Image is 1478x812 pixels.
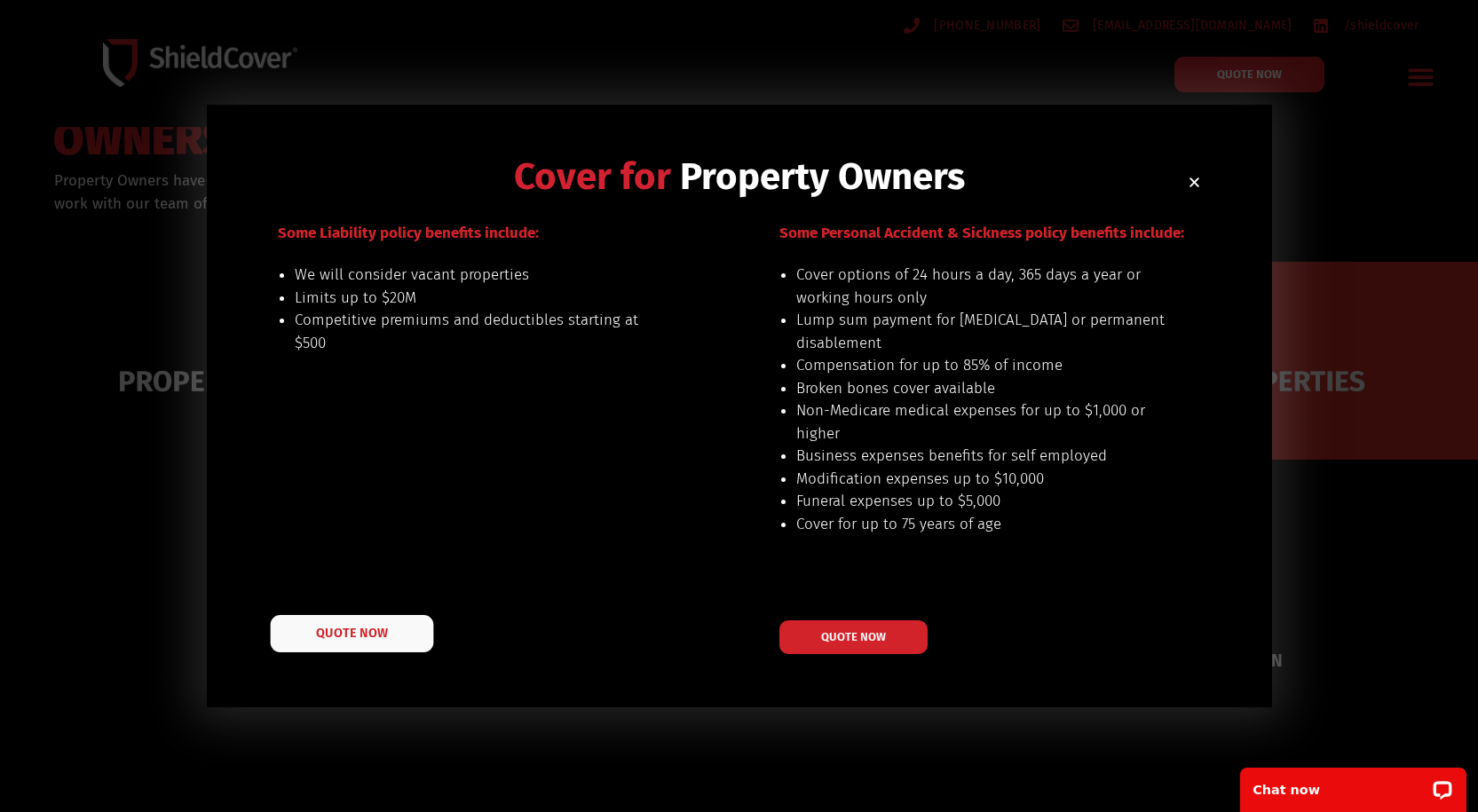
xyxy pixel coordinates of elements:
span: Cover for [514,154,671,199]
a: QUOTE NOW [270,615,433,652]
span: QUOTE NOW [316,627,387,639]
span: Some Personal Accident & Sickness policy benefits include: [779,224,1184,242]
iframe: LiveChat chat widget [1229,756,1478,812]
span: Property Owners [680,154,965,199]
li: Cover for up to 75 years of age [796,513,1166,536]
li: Competitive premiums and deductibles starting at $500 [295,309,665,354]
li: Limits up to $20M [295,287,665,310]
li: We will consider vacant properties [295,264,665,287]
li: Cover options of 24 hours a day, 365 days a year or working hours only [796,264,1166,309]
li: Lump sum payment for [MEDICAL_DATA] or permanent disablement [796,309,1166,354]
li: Business expenses benefits for self employed [796,445,1166,468]
li: Modification expenses up to $10,000 [796,468,1166,491]
span: QUOTE NOW [821,631,886,643]
a: Close [1188,176,1201,189]
li: Broken bones cover available [796,377,1166,400]
a: QUOTE NOW [779,620,928,654]
li: Funeral expenses up to $5,000 [796,490,1166,513]
li: Compensation for up to 85% of income [796,354,1166,377]
span: Some Liability policy benefits include: [278,224,539,242]
li: Non-Medicare medical expenses for up to $1,000 or higher [796,399,1166,445]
